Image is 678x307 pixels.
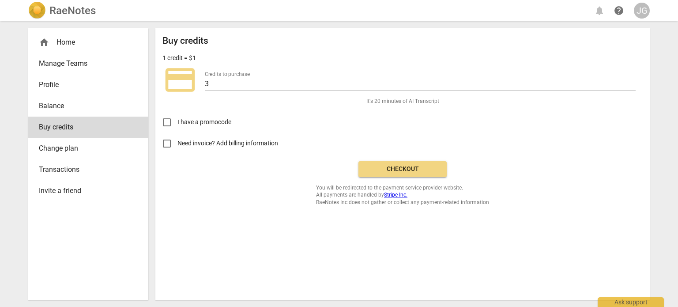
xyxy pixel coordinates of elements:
p: 1 credit = $1 [162,53,196,63]
span: You will be redirected to the payment service provider website. All payments are handled by RaeNo... [316,184,489,206]
span: It's 20 minutes of AI Transcript [366,98,439,105]
div: Ask support [598,297,664,307]
a: Stripe Inc. [384,192,407,198]
img: Logo [28,2,46,19]
label: Credits to purchase [205,72,250,77]
span: Profile [39,80,131,90]
span: I have a promocode [177,117,231,127]
span: credit_card [162,62,198,98]
a: Balance [28,95,148,117]
button: Checkout [358,161,447,177]
a: Buy credits [28,117,148,138]
a: Transactions [28,159,148,180]
span: Need invoice? Add billing information [177,139,279,148]
a: LogoRaeNotes [28,2,96,19]
h2: Buy credits [162,35,208,46]
span: Invite a friend [39,186,131,196]
div: Home [28,32,148,53]
a: Manage Teams [28,53,148,74]
a: Invite a friend [28,180,148,201]
span: Change plan [39,143,131,154]
a: Help [611,3,627,19]
button: JG [634,3,650,19]
h2: RaeNotes [49,4,96,17]
a: Change plan [28,138,148,159]
span: Transactions [39,164,131,175]
a: Profile [28,74,148,95]
span: Manage Teams [39,58,131,69]
span: Checkout [365,165,440,174]
div: Home [39,37,131,48]
span: help [614,5,624,16]
span: home [39,37,49,48]
span: Balance [39,101,131,111]
span: Buy credits [39,122,131,133]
